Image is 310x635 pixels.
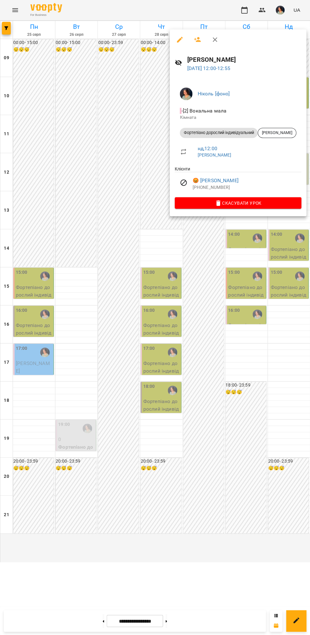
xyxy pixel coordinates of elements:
img: e7cc86ff2ab213a8ed988af7ec1c5bbe.png [180,87,192,100]
span: Скасувати Урок [180,199,296,207]
span: [PERSON_NAME] [258,130,296,136]
a: 😡 [PERSON_NAME] [192,176,238,184]
a: [PERSON_NAME] [197,152,231,157]
ul: Клієнти [175,165,301,197]
svg: Візит скасовано [180,179,187,186]
a: нд , 12:00 [197,145,217,151]
h6: [PERSON_NAME] [187,55,301,65]
span: - [2] Вокальна мала [180,108,228,114]
a: [DATE] 12:00-12:55 [187,65,230,71]
a: Ніколь [фоно] [197,91,230,97]
p: [PHONE_NUMBER] [192,184,301,190]
button: Скасувати Урок [175,197,301,208]
div: [PERSON_NAME] [257,128,296,138]
span: Фортепіано дорослий індивідуальний [180,130,257,136]
p: Кімната [180,114,296,121]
